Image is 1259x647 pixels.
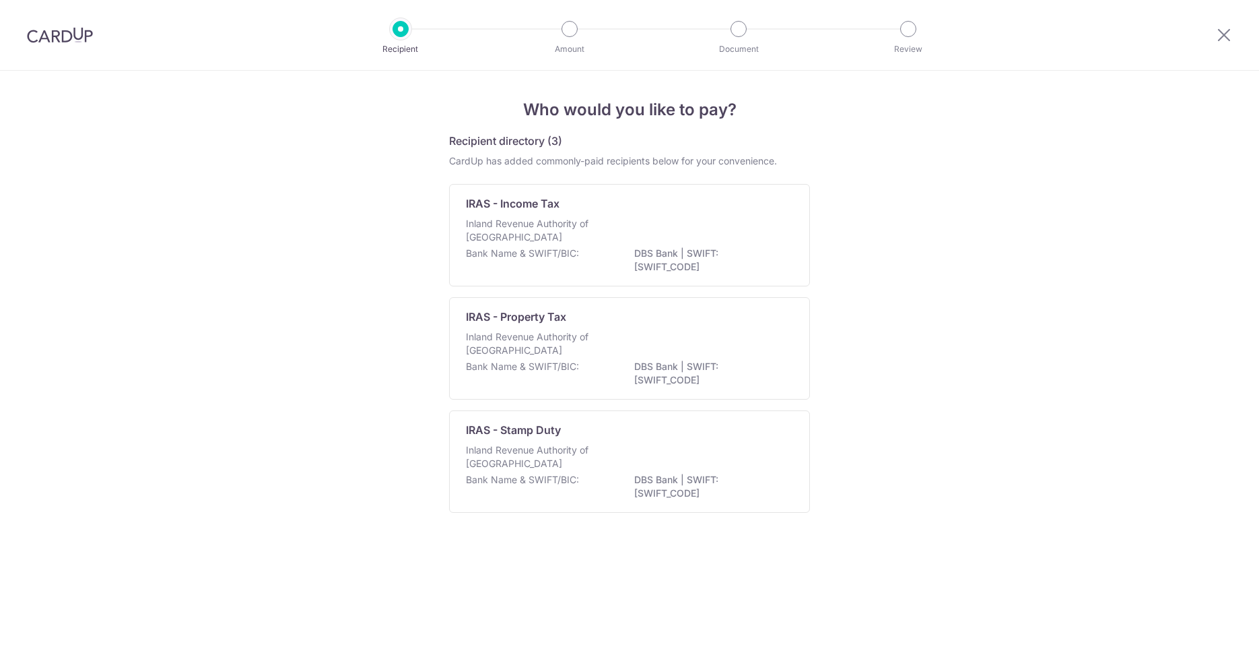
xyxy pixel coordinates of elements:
p: Bank Name & SWIFT/BIC: [466,360,579,373]
p: Bank Name & SWIFT/BIC: [466,247,579,260]
p: DBS Bank | SWIFT: [SWIFT_CODE] [634,247,785,274]
p: Inland Revenue Authority of [GEOGRAPHIC_DATA] [466,217,609,244]
h5: Recipient directory (3) [449,133,562,149]
p: IRAS - Property Tax [466,309,566,325]
p: DBS Bank | SWIFT: [SWIFT_CODE] [634,473,785,500]
p: Inland Revenue Authority of [GEOGRAPHIC_DATA] [466,443,609,470]
p: Recipient [351,42,450,56]
p: DBS Bank | SWIFT: [SWIFT_CODE] [634,360,785,387]
div: CardUp has added commonly-paid recipients below for your convenience. [449,154,810,168]
iframe: Opens a widget where you can find more information [1172,607,1246,640]
h4: Who would you like to pay? [449,98,810,122]
p: Amount [520,42,619,56]
p: IRAS - Stamp Duty [466,422,561,438]
p: IRAS - Income Tax [466,195,559,212]
img: CardUp [27,27,93,43]
p: Review [858,42,958,56]
p: Bank Name & SWIFT/BIC: [466,473,579,487]
p: Inland Revenue Authority of [GEOGRAPHIC_DATA] [466,330,609,357]
p: Document [689,42,788,56]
